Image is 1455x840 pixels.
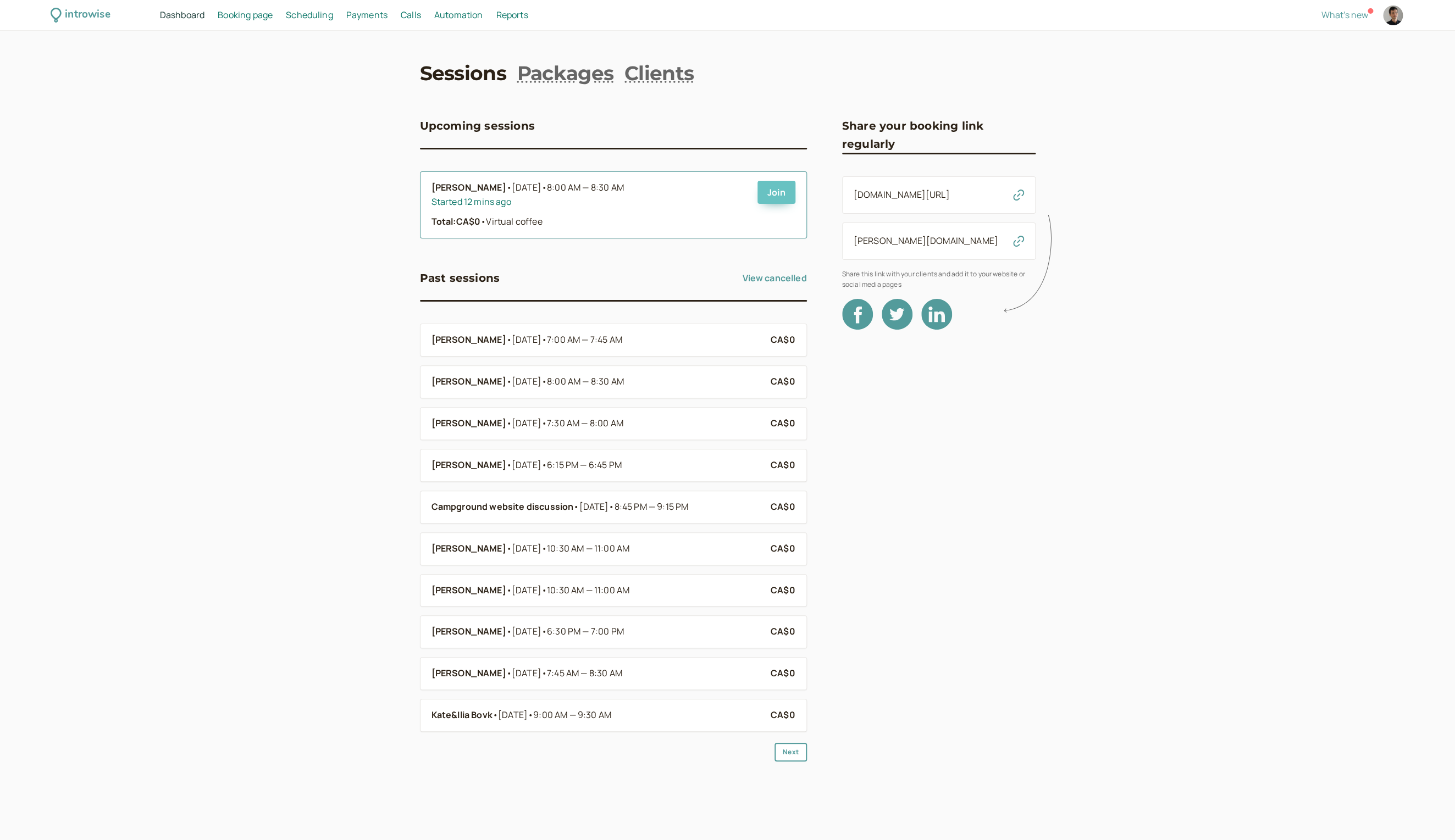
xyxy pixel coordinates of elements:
span: Calls [401,9,421,21]
a: Clients [624,59,694,87]
span: 6:15 PM — 6:45 PM [547,459,622,471]
a: [PERSON_NAME]•[DATE]•10:30 AM — 11:00 AM [431,583,762,598]
span: 7:45 AM — 8:30 AM [547,667,622,679]
div: introwise [65,7,110,24]
span: • [506,625,512,639]
div: Started 12 mins ago [431,195,749,209]
span: [DATE] [512,416,623,431]
b: CA$0 [771,625,795,637]
span: • [541,584,547,596]
a: Automation [434,8,483,23]
a: [PERSON_NAME]•[DATE]•6:15 PM — 6:45 PM [431,458,762,472]
b: CA$0 [771,542,795,554]
b: CA$0 [771,709,795,721]
span: • [506,583,512,598]
span: • [506,416,512,431]
a: [PERSON_NAME]•[DATE]•7:30 AM — 8:00 AM [431,416,762,431]
span: 9:00 AM — 9:30 AM [533,709,611,721]
a: introwise [51,7,110,24]
span: • [541,417,547,429]
span: 8:45 PM — 9:15 PM [614,500,688,513]
b: [PERSON_NAME] [431,416,506,431]
a: [PERSON_NAME]•[DATE]•6:30 PM — 7:00 PM [431,625,762,639]
span: 8:00 AM — 8:30 AM [547,181,624,193]
span: • [541,667,547,679]
strong: Total: CA$0 [431,215,481,227]
b: CA$0 [771,667,795,679]
span: • [506,375,512,389]
span: • [608,500,614,513]
a: [PERSON_NAME]•[DATE]•7:00 AM — 7:45 AM [431,333,762,347]
b: [PERSON_NAME] [431,458,506,472]
b: CA$0 [771,375,795,387]
span: • [480,215,486,227]
button: Next [774,743,806,761]
span: 10:30 AM — 11:00 AM [547,542,629,554]
a: Account [1381,4,1404,27]
a: [PERSON_NAME]•[DATE]•7:45 AM — 8:30 AM [431,666,762,681]
span: [DATE] [512,542,629,556]
span: • [506,181,512,195]
h3: Past sessions [420,269,500,287]
a: Booking page [218,8,273,23]
a: Scheduling [286,8,333,23]
b: [PERSON_NAME] [431,542,506,556]
a: Packages [517,59,613,87]
span: • [493,708,498,722]
span: Automation [434,9,483,21]
b: CA$0 [771,417,795,429]
span: Scheduling [286,9,333,21]
b: [PERSON_NAME] [431,666,506,681]
b: [PERSON_NAME] [431,583,506,598]
span: 8:00 AM — 8:30 AM [547,375,624,387]
b: CA$0 [771,333,795,346]
b: Campground website discussion [431,500,574,514]
span: [DATE] [512,333,622,347]
span: Share this link with your clients and add it to your website or social media pages [842,269,1036,290]
a: [PERSON_NAME]•[DATE]•10:30 AM — 11:00 AM [431,542,762,556]
a: Reports [496,8,528,23]
span: • [541,333,547,346]
a: Dashboard [160,8,204,23]
b: CA$0 [771,500,795,513]
span: • [506,666,512,681]
span: • [541,542,547,554]
span: • [573,500,579,514]
b: CA$0 [771,459,795,471]
span: 10:30 AM — 11:00 AM [547,584,629,596]
a: [PERSON_NAME]•[DATE]•8:00 AM — 8:30 AM [431,375,762,389]
span: • [506,458,512,472]
b: [PERSON_NAME] [431,375,506,389]
span: Virtual coffee [480,215,542,227]
span: Dashboard [160,9,204,21]
a: [PERSON_NAME]•[DATE]•8:00 AM — 8:30 AMStarted 12 mins agoTotal:CA$0•Virtual coffee [431,181,749,229]
b: [PERSON_NAME] [431,625,506,639]
b: CA$0 [771,584,795,596]
span: • [528,709,533,721]
span: [DATE] [512,375,624,389]
span: • [541,375,547,387]
h3: Share your booking link regularly [842,117,1036,153]
span: 7:30 AM — 8:00 AM [547,417,623,429]
span: • [506,542,512,556]
h3: Upcoming sessions [420,117,535,135]
span: • [541,625,547,637]
span: Booking page [218,9,273,21]
b: Kate&Ilia Bovk [431,708,493,722]
span: [DATE] [579,500,688,514]
span: [DATE] [512,458,622,472]
span: [DATE] [512,181,624,195]
a: Kate&Ilia Bovk•[DATE]•9:00 AM — 9:30 AM [431,708,762,722]
button: What's new [1321,10,1368,20]
span: [DATE] [512,666,622,681]
a: Sessions [420,59,506,87]
a: [PERSON_NAME][DOMAIN_NAME] [854,235,998,247]
span: • [541,459,547,471]
span: [DATE] [498,708,611,722]
a: Payments [346,8,388,23]
a: View cancelled [742,269,806,287]
span: • [506,333,512,347]
span: Payments [346,9,388,21]
span: [DATE] [512,625,624,639]
div: Chat Widget [1400,787,1455,840]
